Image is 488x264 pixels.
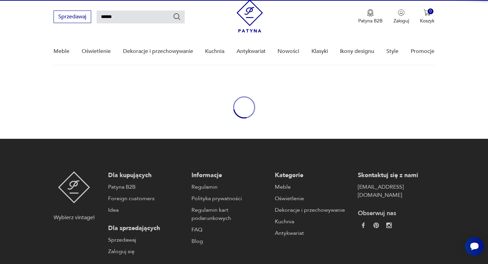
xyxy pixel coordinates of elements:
p: Dla kupujących [108,171,185,180]
p: Kategorie [275,171,351,180]
img: Patyna - sklep z meblami i dekoracjami vintage [58,171,90,203]
a: Klasyki [311,38,328,64]
a: Regulamin [191,183,268,191]
a: Dekoracje i przechowywanie [275,206,351,214]
a: Sprzedawaj [54,15,91,20]
img: 37d27d81a828e637adc9f9cb2e3d3a8a.webp [373,223,379,228]
p: Patyna B2B [358,18,383,24]
a: Antykwariat [275,229,351,237]
a: Oświetlenie [275,194,351,203]
a: Idea [108,206,185,214]
p: Zaloguj [393,18,409,24]
a: Kuchnia [275,218,351,226]
a: Ikona medaluPatyna B2B [358,9,383,24]
a: Kuchnia [205,38,224,64]
img: da9060093f698e4c3cedc1453eec5031.webp [361,223,366,228]
a: Oświetlenie [82,38,111,64]
a: Antykwariat [237,38,266,64]
a: [EMAIL_ADDRESS][DOMAIN_NAME] [358,183,434,199]
iframe: Smartsupp widget button [465,237,484,256]
p: Wybierz vintage! [54,213,95,222]
img: Ikonka użytkownika [398,9,405,16]
a: Sprzedawaj [108,236,185,244]
img: Ikona medalu [367,9,374,17]
button: Szukaj [173,13,181,21]
a: Dekoracje i przechowywanie [123,38,193,64]
a: Meble [275,183,351,191]
img: c2fd9cf7f39615d9d6839a72ae8e59e5.webp [386,223,392,228]
button: Sprzedawaj [54,11,91,23]
a: Polityka prywatności [191,194,268,203]
a: Blog [191,237,268,245]
a: Style [386,38,399,64]
a: Patyna B2B [108,183,185,191]
a: FAQ [191,226,268,234]
img: Ikona koszyka [424,9,430,16]
button: 0Koszyk [420,9,434,24]
p: Obserwuj nas [358,209,434,218]
a: Regulamin kart podarunkowych [191,206,268,222]
button: Patyna B2B [358,9,383,24]
a: Zaloguj się [108,247,185,256]
a: Promocje [411,38,434,64]
p: Koszyk [420,18,434,24]
p: Informacje [191,171,268,180]
p: Skontaktuj się z nami [358,171,434,180]
a: Meble [54,38,69,64]
a: Nowości [278,38,299,64]
a: Ikony designu [340,38,374,64]
div: 0 [428,8,433,14]
p: Dla sprzedających [108,224,185,232]
a: Foreign customers [108,194,185,203]
button: Zaloguj [393,9,409,24]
